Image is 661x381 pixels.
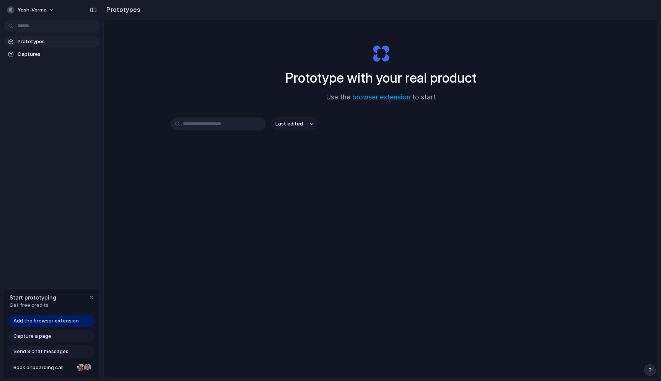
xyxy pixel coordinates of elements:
a: Prototypes [4,36,99,47]
a: browser extension [352,93,410,101]
a: Add the browser extension [8,315,94,327]
span: Start prototyping [10,293,56,301]
span: Book onboarding call [13,364,74,371]
h2: Prototypes [103,5,140,14]
button: yash-verma [4,4,59,16]
span: Use the to start [326,93,436,103]
span: Capture a page [13,332,51,340]
span: Captures [18,50,96,58]
span: Add the browser extension [13,317,79,325]
div: Christian Iacullo [83,363,92,372]
span: Last edited [275,120,303,128]
span: Prototypes [18,38,96,46]
span: Send 3 chat messages [13,348,68,355]
button: Last edited [271,117,318,130]
a: Captures [4,49,99,60]
span: Get free credits [10,301,56,309]
a: Book onboarding call [8,361,94,374]
div: Nicole Kubica [76,363,85,372]
h1: Prototype with your real product [285,68,477,88]
span: yash-verma [18,6,47,14]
